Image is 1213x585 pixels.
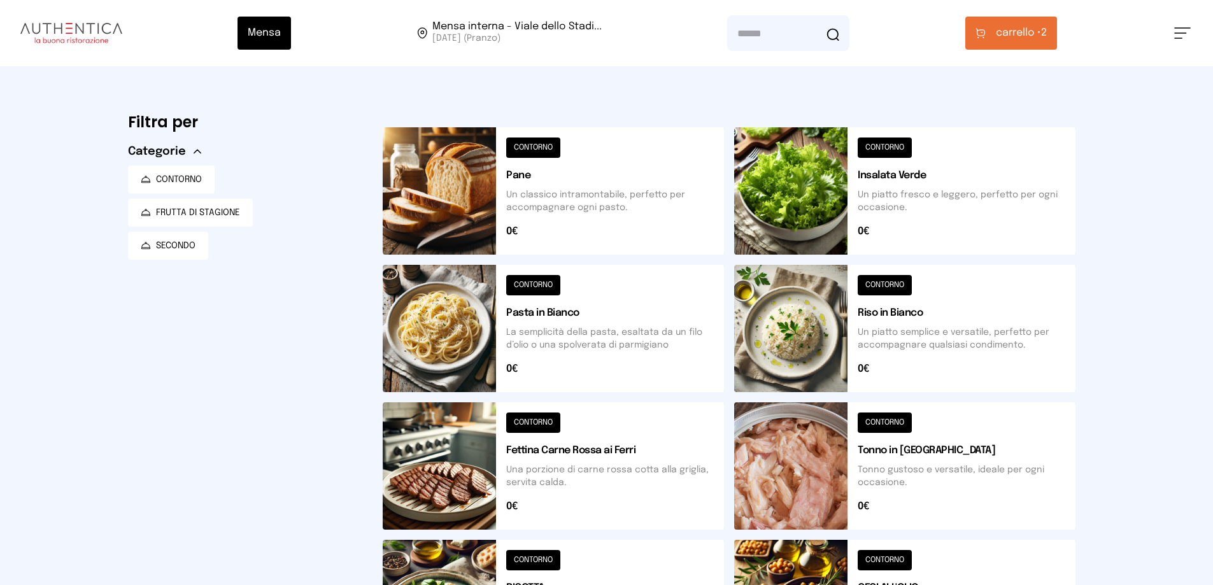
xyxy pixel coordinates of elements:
button: Categorie [128,143,201,160]
button: CONTORNO [128,166,215,194]
button: FRUTTA DI STAGIONE [128,199,253,227]
span: CONTORNO [156,173,202,186]
span: Categorie [128,143,186,160]
span: [DATE] (Pranzo) [432,32,602,45]
button: SECONDO [128,232,208,260]
span: FRUTTA DI STAGIONE [156,206,240,219]
span: Viale dello Stadio, 77, 05100 Terni TR, Italia [432,22,602,45]
span: carrello • [996,25,1041,41]
button: Mensa [238,17,291,50]
span: 2 [996,25,1047,41]
span: SECONDO [156,239,195,252]
h6: Filtra per [128,112,362,132]
img: logo.8f33a47.png [20,23,122,43]
button: carrello •2 [965,17,1057,50]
